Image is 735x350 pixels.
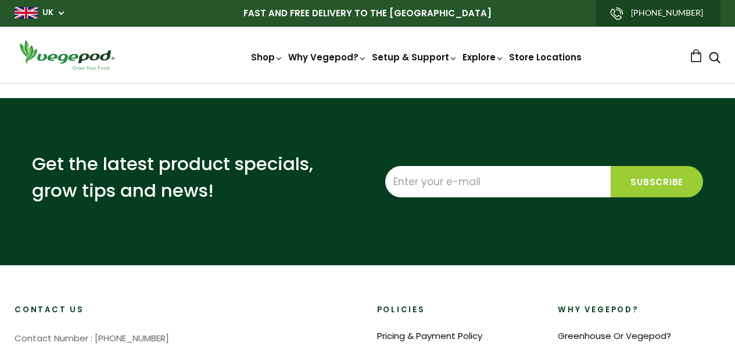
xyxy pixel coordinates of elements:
[288,51,367,63] a: Why Vegepod?
[709,53,720,65] a: Search
[32,150,322,204] p: Get the latest product specials, grow tips and news!
[251,51,284,63] a: Shop
[15,38,119,71] img: Vegepod
[42,7,53,19] a: UK
[377,330,482,342] a: Pricing & Payment Policy
[509,51,582,63] a: Store Locations
[558,305,720,316] h2: Why Vegepod?
[385,166,611,197] input: Enter your e-mail
[558,330,671,342] a: Greenhouse Or Vegepod?
[15,305,358,316] h2: Contact Us
[462,51,504,63] a: Explore
[377,305,540,316] h2: Policies
[611,166,703,197] input: Subscribe
[15,7,38,19] img: gb_large.png
[372,51,458,63] a: Setup & Support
